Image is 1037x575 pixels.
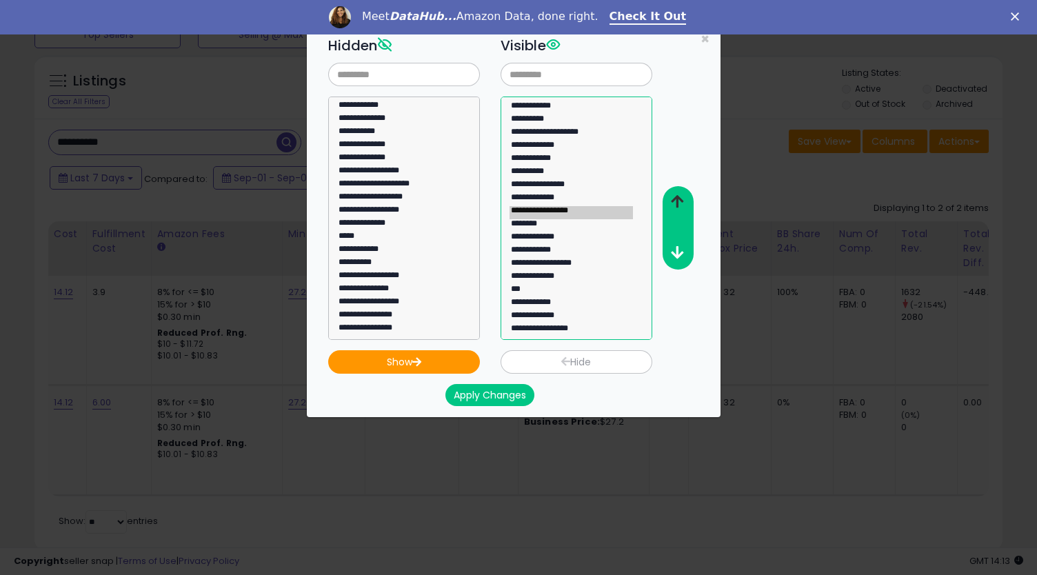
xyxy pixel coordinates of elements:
a: Check It Out [610,10,687,25]
button: Hide [501,350,652,374]
img: Profile image for Georgie [329,6,351,28]
i: DataHub... [390,10,456,23]
h3: Hidden [328,35,480,56]
button: Show [328,350,480,374]
div: Close [1011,12,1025,21]
div: Meet Amazon Data, done right. [362,10,598,23]
h3: Visible [501,35,652,56]
button: Apply Changes [445,384,534,406]
span: × [701,29,709,49]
